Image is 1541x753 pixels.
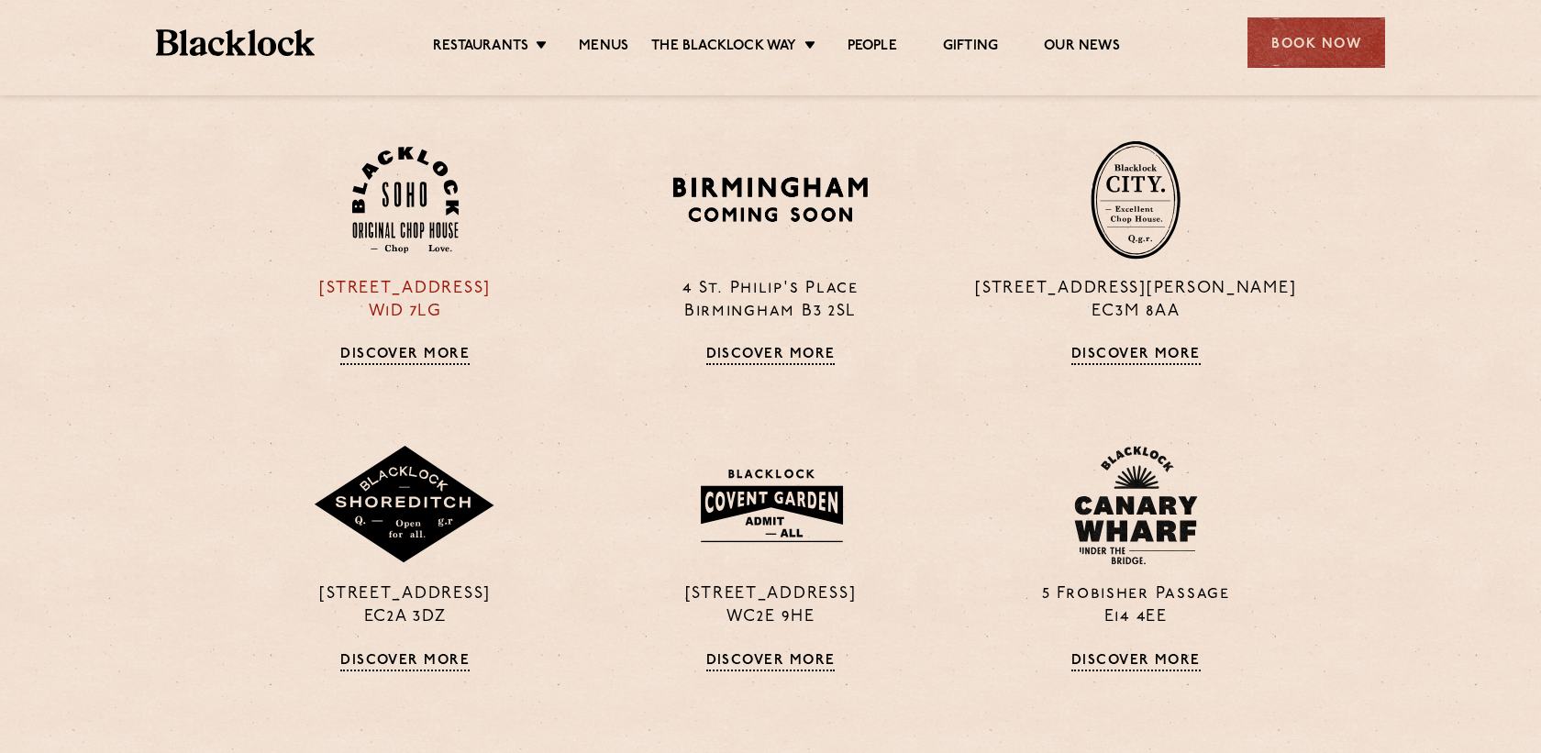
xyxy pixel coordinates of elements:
div: Book Now [1247,17,1385,68]
p: [STREET_ADDRESS][PERSON_NAME] EC3M 8AA [967,278,1304,324]
a: The Blacklock Way [651,38,796,58]
p: [STREET_ADDRESS] WC2E 9HE [602,583,939,629]
a: Discover More [340,653,470,671]
img: BL_CW_Logo_Website.svg [1074,446,1197,565]
a: Discover More [706,347,836,365]
a: Discover More [340,347,470,365]
p: [STREET_ADDRESS] W1D 7LG [237,278,574,324]
img: BIRMINGHAM-P22_-e1747915156957.png [670,171,872,228]
a: Our News [1044,38,1120,58]
p: 4 St. Philip's Place Birmingham B3 2SL [602,278,939,324]
a: Gifting [943,38,998,58]
a: Discover More [706,653,836,671]
img: Soho-stamp-default.svg [352,147,459,254]
p: [STREET_ADDRESS] EC2A 3DZ [237,583,574,629]
p: 5 Frobisher Passage E14 4EE [967,583,1304,629]
img: Shoreditch-stamp-v2-default.svg [313,446,496,565]
a: Discover More [1071,653,1201,671]
img: City-stamp-default.svg [1091,140,1181,260]
a: Menus [579,38,628,58]
a: Discover More [1071,347,1201,365]
a: People [848,38,897,58]
img: BLA_1470_CoventGarden_Website_Solid.svg [682,458,859,553]
img: BL_Textured_Logo-footer-cropped.svg [156,29,315,56]
a: Restaurants [433,38,528,58]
